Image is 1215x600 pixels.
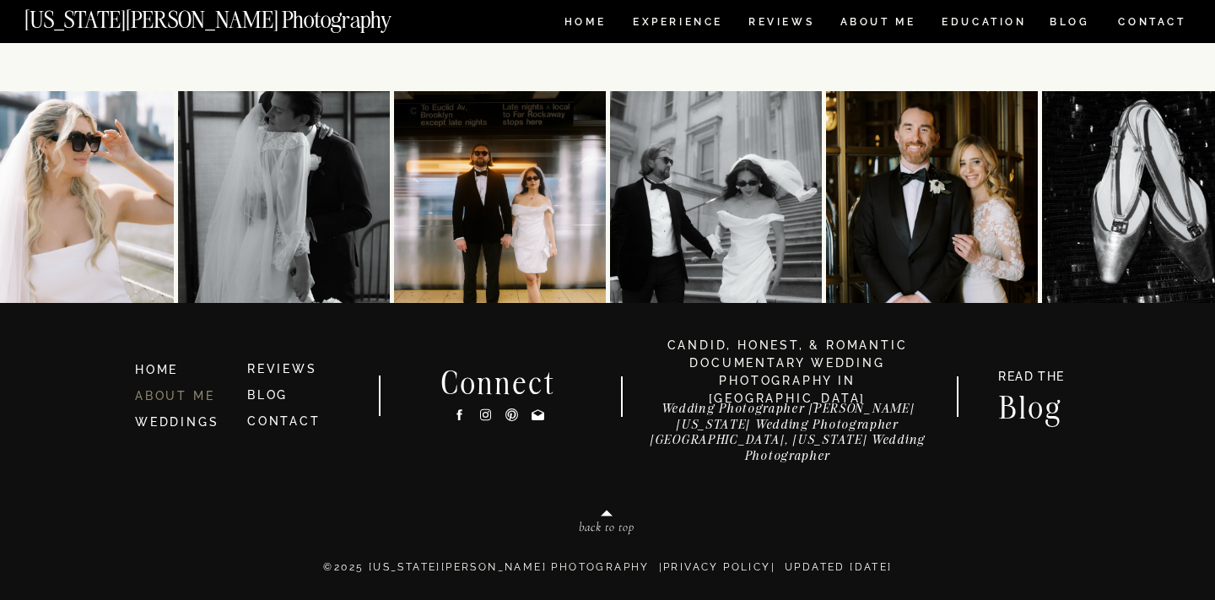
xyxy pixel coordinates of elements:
[633,17,721,31] a: Experience
[637,401,937,456] a: Wedding Photographer [PERSON_NAME][US_STATE] Wedding Photographer[GEOGRAPHIC_DATA], [US_STATE] We...
[663,561,771,573] a: Privacy Policy
[610,91,822,303] img: Kat & Jett, NYC style
[247,388,288,402] a: BLOG
[990,370,1073,388] a: READ THE
[419,368,578,395] h2: Connect
[247,362,317,376] a: REVIEWS
[637,401,937,456] h3: Wedding Photographer [PERSON_NAME] [US_STATE] Wedding Photographer [GEOGRAPHIC_DATA], [US_STATE] ...
[135,389,214,403] a: ABOUT ME
[507,521,706,539] a: back to top
[247,414,321,428] a: CONTACT
[135,415,219,429] a: WEDDINGS
[135,361,233,380] a: HOME
[24,8,448,23] a: [US_STATE][PERSON_NAME] Photography
[826,91,1038,303] img: A&R at The Beekman
[1050,17,1090,31] a: BLOG
[840,17,916,31] a: ABOUT ME
[101,559,1115,593] p: ©2025 [US_STATE][PERSON_NAME] PHOTOGRAPHY | | Updated [DATE]
[940,17,1029,31] a: EDUCATION
[645,337,929,390] h3: candid, honest, & romantic Documentary Wedding photography in [GEOGRAPHIC_DATA]
[394,91,606,303] img: K&J
[1117,13,1187,31] a: CONTACT
[561,17,609,31] a: HOME
[982,392,1080,419] a: Blog
[748,17,812,31] a: REVIEWS
[178,91,390,303] img: Anna & Felipe — embracing the moment, and the magic follows.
